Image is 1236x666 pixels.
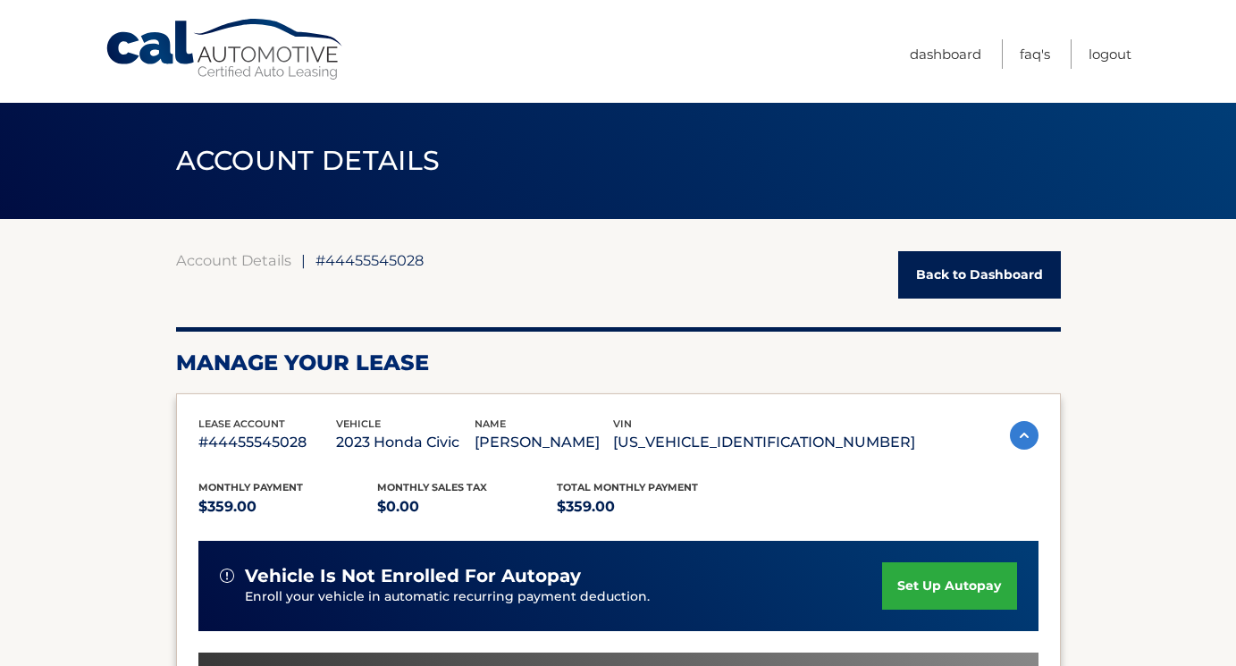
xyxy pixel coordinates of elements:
span: Monthly sales Tax [377,481,487,493]
span: Total Monthly Payment [557,481,698,493]
p: 2023 Honda Civic [336,430,475,455]
p: [US_VEHICLE_IDENTIFICATION_NUMBER] [613,430,915,455]
a: FAQ's [1020,39,1050,69]
a: Logout [1089,39,1131,69]
p: #44455545028 [198,430,337,455]
p: $0.00 [377,494,557,519]
a: Dashboard [910,39,981,69]
span: name [475,417,506,430]
img: alert-white.svg [220,569,234,583]
span: Monthly Payment [198,481,303,493]
span: vehicle [336,417,381,430]
img: accordion-active.svg [1010,421,1038,450]
span: #44455545028 [315,251,424,269]
p: $359.00 [557,494,736,519]
a: Account Details [176,251,291,269]
a: set up autopay [882,562,1016,610]
span: lease account [198,417,285,430]
p: $359.00 [198,494,378,519]
span: vehicle is not enrolled for autopay [245,565,581,587]
h2: Manage Your Lease [176,350,1061,376]
span: vin [613,417,632,430]
span: ACCOUNT DETAILS [176,144,441,177]
p: Enroll your vehicle in automatic recurring payment deduction. [245,587,883,607]
span: | [301,251,306,269]
a: Cal Automotive [105,18,346,81]
p: [PERSON_NAME] [475,430,613,455]
a: Back to Dashboard [898,251,1061,299]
